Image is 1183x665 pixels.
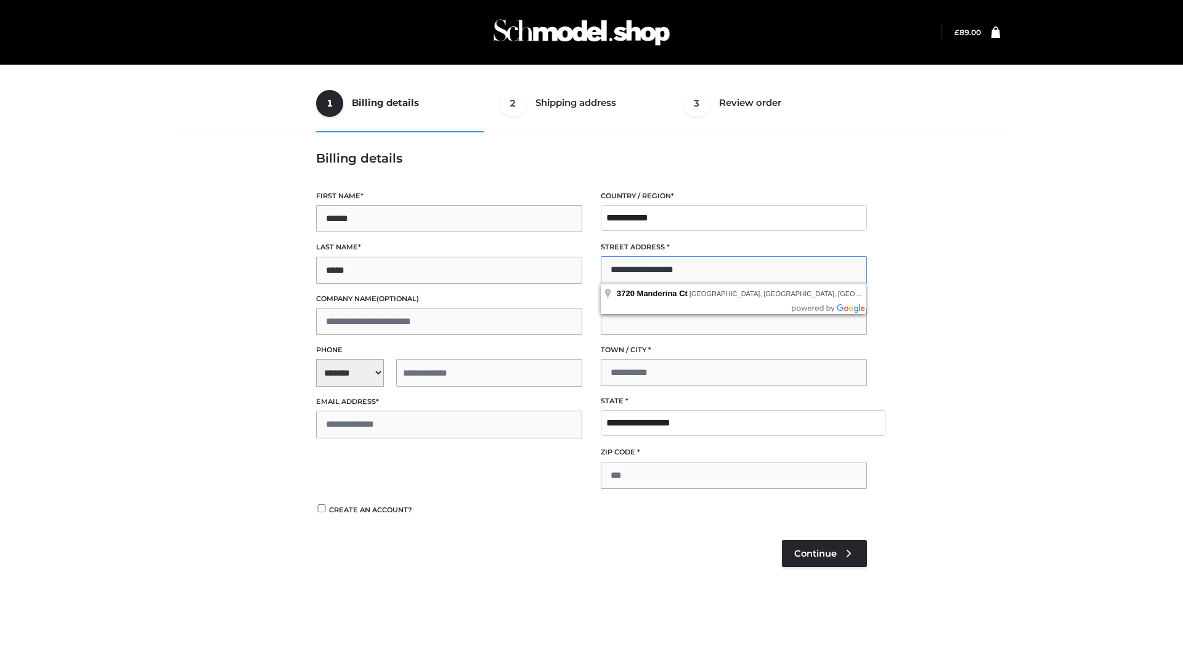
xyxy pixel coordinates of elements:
label: Street address [601,241,867,253]
span: Continue [794,548,837,559]
span: Create an account? [329,506,412,514]
label: Phone [316,344,582,356]
label: Town / City [601,344,867,356]
span: [GEOGRAPHIC_DATA], [GEOGRAPHIC_DATA], [GEOGRAPHIC_DATA] [689,290,909,297]
label: Company name [316,293,582,305]
bdi: 89.00 [954,28,981,37]
a: £89.00 [954,28,981,37]
span: £ [954,28,959,37]
label: First name [316,190,582,202]
span: (optional) [376,294,419,303]
a: Continue [782,540,867,567]
label: ZIP Code [601,446,867,458]
span: 3720 [617,289,635,298]
img: Schmodel Admin 964 [489,8,674,57]
label: Last name [316,241,582,253]
label: Country / Region [601,190,867,202]
label: Email address [316,396,582,408]
input: Create an account? [316,504,327,512]
label: State [601,395,867,407]
span: Manderina Ct [637,289,688,298]
h3: Billing details [316,151,867,166]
